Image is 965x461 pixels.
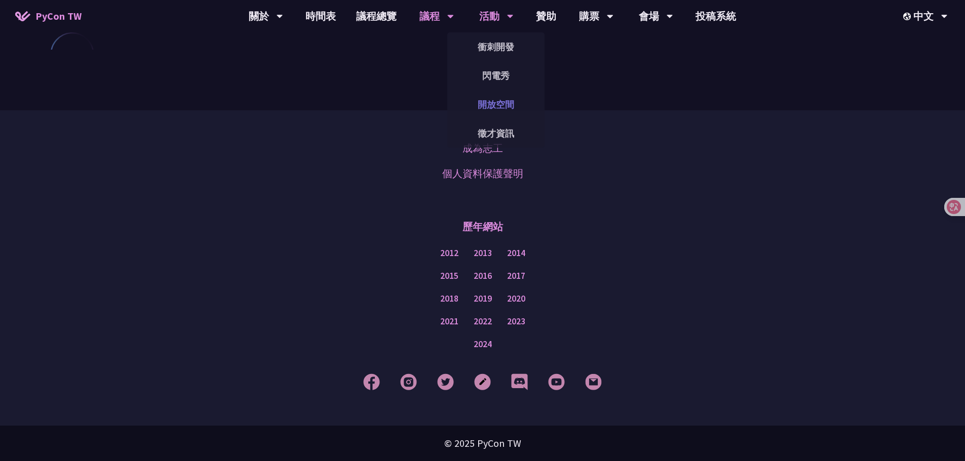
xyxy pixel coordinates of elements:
[507,270,525,282] a: 2017
[507,292,525,305] a: 2020
[462,212,503,242] p: 歷年網站
[474,292,492,305] a: 2019
[447,121,545,145] a: 徵才資訊
[474,270,492,282] a: 2016
[400,373,417,390] img: Instagram Footer Icon
[442,166,523,181] a: 個人資料保護聲明
[507,315,525,328] a: 2023
[507,247,525,260] a: 2014
[440,270,458,282] a: 2015
[585,373,602,390] img: Email Footer Icon
[35,9,82,24] span: PyCon TW
[447,93,545,116] a: 開放空間
[474,338,492,351] a: 2024
[363,373,380,390] img: Facebook Footer Icon
[474,247,492,260] a: 2013
[5,4,92,29] a: PyCon TW
[440,292,458,305] a: 2018
[440,247,458,260] a: 2012
[15,11,30,21] img: Home icon of PyCon TW 2025
[462,141,503,156] a: 成為志工
[474,373,491,390] img: Blog Footer Icon
[447,35,545,59] a: 衝刺開發
[447,64,545,88] a: 閃電秀
[903,13,913,20] img: Locale Icon
[511,373,528,390] img: Discord Footer Icon
[437,373,454,390] img: Twitter Footer Icon
[474,315,492,328] a: 2022
[440,315,458,328] a: 2021
[548,373,565,390] img: YouTube Footer Icon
